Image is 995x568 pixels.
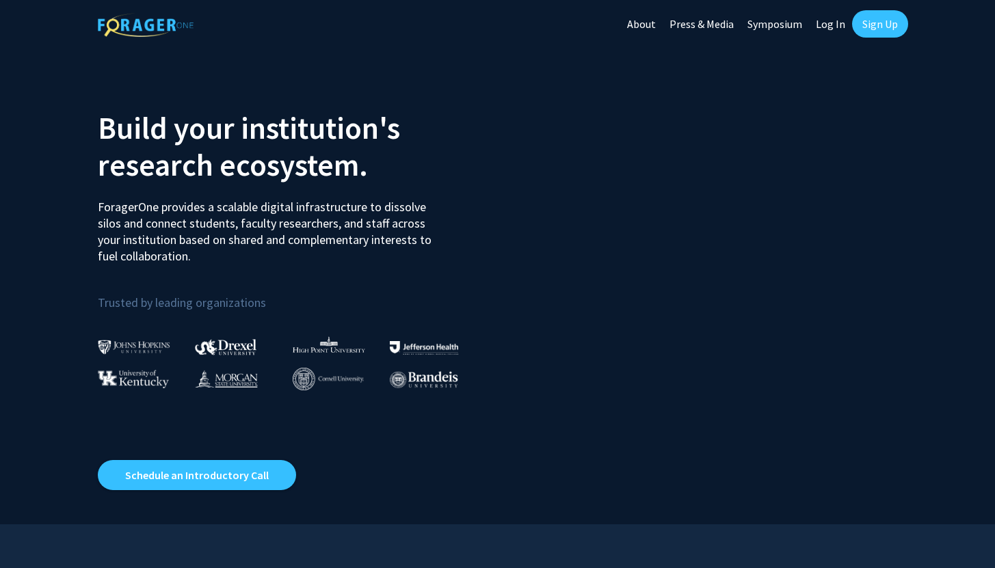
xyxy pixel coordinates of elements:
img: ForagerOne Logo [98,13,194,37]
p: Trusted by leading organizations [98,275,488,313]
a: Opens in a new tab [98,460,296,490]
img: Morgan State University [195,370,258,388]
img: Thomas Jefferson University [390,341,458,354]
a: Sign Up [852,10,908,38]
p: ForagerOne provides a scalable digital infrastructure to dissolve silos and connect students, fac... [98,189,441,265]
img: Cornell University [293,368,364,390]
img: University of Kentucky [98,370,169,388]
img: Drexel University [195,339,256,355]
img: Johns Hopkins University [98,340,170,354]
img: High Point University [293,336,365,353]
h2: Build your institution's research ecosystem. [98,109,488,183]
img: Brandeis University [390,371,458,388]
